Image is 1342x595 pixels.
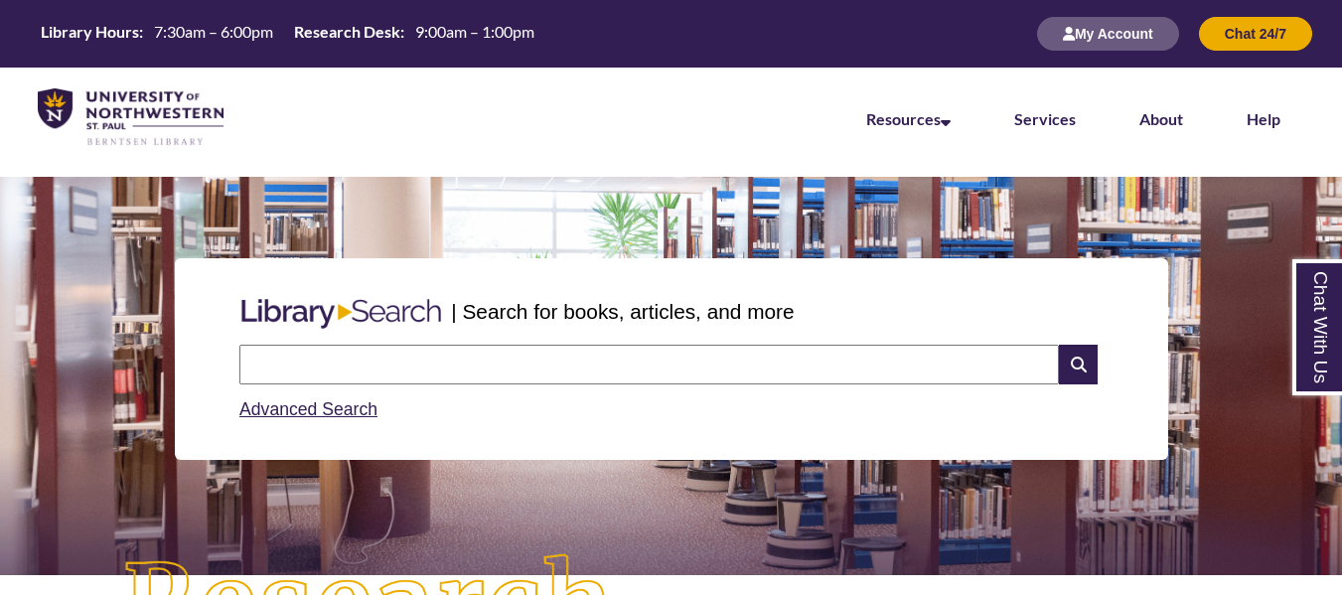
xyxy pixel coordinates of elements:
[1199,17,1312,51] button: Chat 24/7
[286,21,407,43] th: Research Desk:
[1199,25,1312,42] a: Chat 24/7
[33,21,146,43] th: Library Hours:
[415,22,534,41] span: 9:00am – 1:00pm
[1014,109,1076,128] a: Services
[1037,17,1179,51] button: My Account
[154,22,273,41] span: 7:30am – 6:00pm
[451,296,794,327] p: | Search for books, articles, and more
[866,109,951,128] a: Resources
[33,21,542,48] a: Hours Today
[1037,25,1179,42] a: My Account
[33,21,542,46] table: Hours Today
[38,88,224,147] img: UNWSP Library Logo
[231,291,451,337] img: Libary Search
[1059,345,1097,384] i: Search
[1247,109,1280,128] a: Help
[1139,109,1183,128] a: About
[239,399,377,419] a: Advanced Search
